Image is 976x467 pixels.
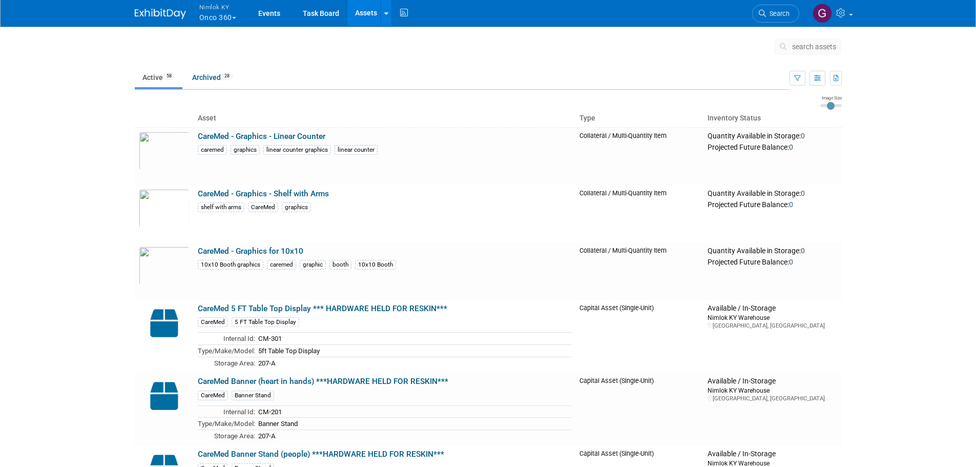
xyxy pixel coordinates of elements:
[198,344,255,357] td: Type/Make/Model:
[789,258,793,266] span: 0
[163,72,175,80] span: 58
[221,72,233,80] span: 28
[708,198,837,210] div: Projected Future Balance:
[232,391,274,400] div: Banner Stand
[708,256,837,267] div: Projected Future Balance:
[708,141,837,152] div: Projected Future Balance:
[708,313,837,322] div: Nimlok KY Warehouse
[355,260,396,270] div: 10x10 Booth
[198,450,444,459] a: CareMed Banner Stand (people) ***HARDWARE HELD FOR RESKIN***
[214,432,255,440] span: Storage Area:
[792,43,836,51] span: search assets
[708,247,837,256] div: Quantity Available in Storage:
[329,260,351,270] div: booth
[766,10,790,17] span: Search
[267,260,296,270] div: caremed
[575,110,704,127] th: Type
[248,202,278,212] div: CareMed
[575,373,704,445] td: Capital Asset (Single-Unit)
[139,304,190,342] img: Capital-Asset-Icon-2.png
[194,110,575,127] th: Asset
[282,202,311,212] div: graphics
[708,386,837,395] div: Nimlok KY Warehouse
[813,4,832,23] img: Gwendalyn Bauer
[575,127,704,185] td: Collateral / Multi-Quantity Item
[774,38,842,55] button: search assets
[801,247,805,255] span: 0
[789,143,793,151] span: 0
[575,300,704,373] td: Capital Asset (Single-Unit)
[198,202,244,212] div: shelf with arms
[198,247,303,256] a: CareMed - Graphics for 10x10
[263,145,331,155] div: linear counter graphics
[752,5,799,23] a: Search
[820,95,842,101] div: Image Size
[214,359,255,367] span: Storage Area:
[575,185,704,242] td: Collateral / Multi-Quantity Item
[789,200,793,209] span: 0
[198,189,329,198] a: CareMed - Graphics - Shelf with Arms
[575,242,704,300] td: Collateral / Multi-Quantity Item
[255,418,571,430] td: Banner Stand
[255,357,571,369] td: 207-A
[198,145,227,155] div: caremed
[198,132,325,141] a: CareMed - Graphics - Linear Counter
[135,68,182,87] a: Active58
[801,189,805,197] span: 0
[198,260,263,270] div: 10x10 Booth graphics
[255,430,571,441] td: 207-A
[135,9,186,19] img: ExhibitDay
[708,395,837,402] div: [GEOGRAPHIC_DATA], [GEOGRAPHIC_DATA]
[708,304,837,313] div: Available / In-Storage
[184,68,240,87] a: Archived28
[199,2,236,12] span: Nimlok KY
[255,333,571,345] td: CM-301
[198,304,447,313] a: CareMed 5 FT Table Top Display *** HARDWARE HELD FOR RESKIN***
[198,317,228,327] div: CareMed
[708,189,837,198] div: Quantity Available in Storage:
[198,418,255,430] td: Type/Make/Model:
[198,333,255,345] td: Internal Id:
[255,344,571,357] td: 5ft Table Top Display
[708,132,837,141] div: Quantity Available in Storage:
[335,145,378,155] div: linear counter
[139,377,190,415] img: Capital-Asset-Icon-2.png
[708,322,837,330] div: [GEOGRAPHIC_DATA], [GEOGRAPHIC_DATA]
[198,377,448,386] a: CareMed Banner (heart in hands) ***HARDWARE HELD FOR RESKIN***
[801,132,805,140] span: 0
[708,450,837,459] div: Available / In-Storage
[708,377,837,386] div: Available / In-Storage
[232,317,299,327] div: 5 FT Table Top Display
[198,391,228,400] div: CareMed
[231,145,260,155] div: graphics
[198,405,255,418] td: Internal Id:
[255,405,571,418] td: CM-201
[300,260,326,270] div: graphic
